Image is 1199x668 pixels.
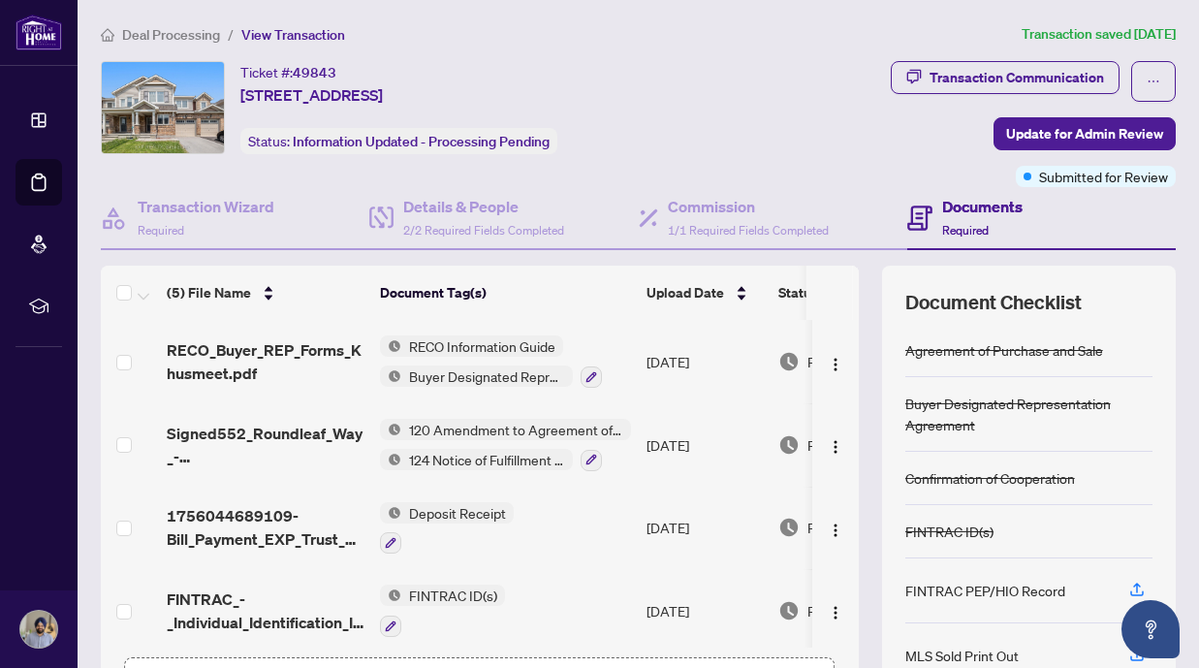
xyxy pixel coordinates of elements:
span: home [101,28,114,42]
span: 49843 [293,64,336,81]
img: Logo [828,523,843,538]
img: Logo [828,439,843,455]
img: Logo [828,357,843,372]
span: Buyer Designated Representation Agreement [401,366,573,387]
span: [STREET_ADDRESS] [240,83,383,107]
span: Pending Review [807,600,904,621]
img: Logo [828,605,843,620]
img: Status Icon [380,585,401,606]
img: Profile Icon [20,611,57,648]
h4: Documents [942,195,1023,218]
h4: Commission [668,195,829,218]
span: Information Updated - Processing Pending [293,133,550,150]
img: Status Icon [380,366,401,387]
span: Update for Admin Review [1006,118,1163,149]
h4: Details & People [403,195,564,218]
div: Confirmation of Cooperation [905,467,1075,489]
button: Logo [820,595,851,626]
button: Status IconFINTRAC ID(s) [380,585,505,637]
button: Update for Admin Review [994,117,1176,150]
button: Transaction Communication [891,61,1120,94]
img: Status Icon [380,419,401,440]
button: Status Icon120 Amendment to Agreement of Purchase and SaleStatus Icon124 Notice of Fulfillment of... [380,419,631,471]
span: View Transaction [241,26,345,44]
img: Status Icon [380,449,401,470]
div: Agreement of Purchase and Sale [905,339,1103,361]
div: FINTRAC ID(s) [905,521,994,542]
span: 124 Notice of Fulfillment of Condition(s) - Agreement of Purchase and Sale [401,449,573,470]
th: Document Tag(s) [372,266,639,320]
div: Status: [240,128,557,154]
img: Document Status [778,434,800,456]
button: Logo [820,429,851,461]
span: 2/2 Required Fields Completed [403,223,564,238]
img: Status Icon [380,335,401,357]
span: RECO Information Guide [401,335,563,357]
div: Buyer Designated Representation Agreement [905,393,1152,435]
span: FINTRAC ID(s) [401,585,505,606]
button: Status IconRECO Information GuideStatus IconBuyer Designated Representation Agreement [380,335,602,388]
span: FINTRAC_-_Individual_Identification_Information_Record.pdf [167,588,364,634]
span: 1756044689109-Bill_Payment_EXP_Trust_Receipt-552_Roundleaf_.pdf [167,504,364,551]
span: RECO_Buyer_REP_Forms_Khusmeet.pdf [167,338,364,385]
img: IMG-X12208885_1.jpg [102,62,224,153]
button: Open asap [1121,600,1180,658]
button: Status IconDeposit Receipt [380,502,514,555]
span: Status [778,282,818,303]
button: Logo [820,512,851,543]
img: Document Status [778,351,800,372]
span: 1/1 Required Fields Completed [668,223,829,238]
article: Transaction saved [DATE] [1022,23,1176,46]
img: Status Icon [380,502,401,524]
span: Document Checklist [905,289,1082,316]
div: FINTRAC PEP/HIO Record [905,580,1065,601]
span: Deal Processing [122,26,220,44]
th: Status [771,266,935,320]
span: Deposit Receipt [401,502,514,524]
button: Logo [820,346,851,377]
span: (5) File Name [167,282,251,303]
span: Pending Review [807,434,904,456]
span: ellipsis [1147,75,1160,88]
span: Required [138,223,184,238]
span: Upload Date [647,282,724,303]
th: Upload Date [639,266,771,320]
td: [DATE] [639,320,771,403]
td: [DATE] [639,403,771,487]
img: logo [16,15,62,50]
td: [DATE] [639,487,771,570]
span: Submitted for Review [1039,166,1168,187]
span: Pending Review [807,517,904,538]
span: Pending Review [807,351,904,372]
img: Document Status [778,600,800,621]
th: (5) File Name [159,266,372,320]
div: MLS Sold Print Out [905,645,1019,666]
li: / [228,23,234,46]
div: Transaction Communication [930,62,1104,93]
img: Document Status [778,517,800,538]
h4: Transaction Wizard [138,195,274,218]
span: Signed552_Roundleaf_Way_-_Amendment_to_Agreement_of_Purchase_and_Sale.pdf [167,422,364,468]
div: Ticket #: [240,61,336,83]
span: 120 Amendment to Agreement of Purchase and Sale [401,419,631,440]
span: Required [942,223,989,238]
td: [DATE] [639,569,771,652]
